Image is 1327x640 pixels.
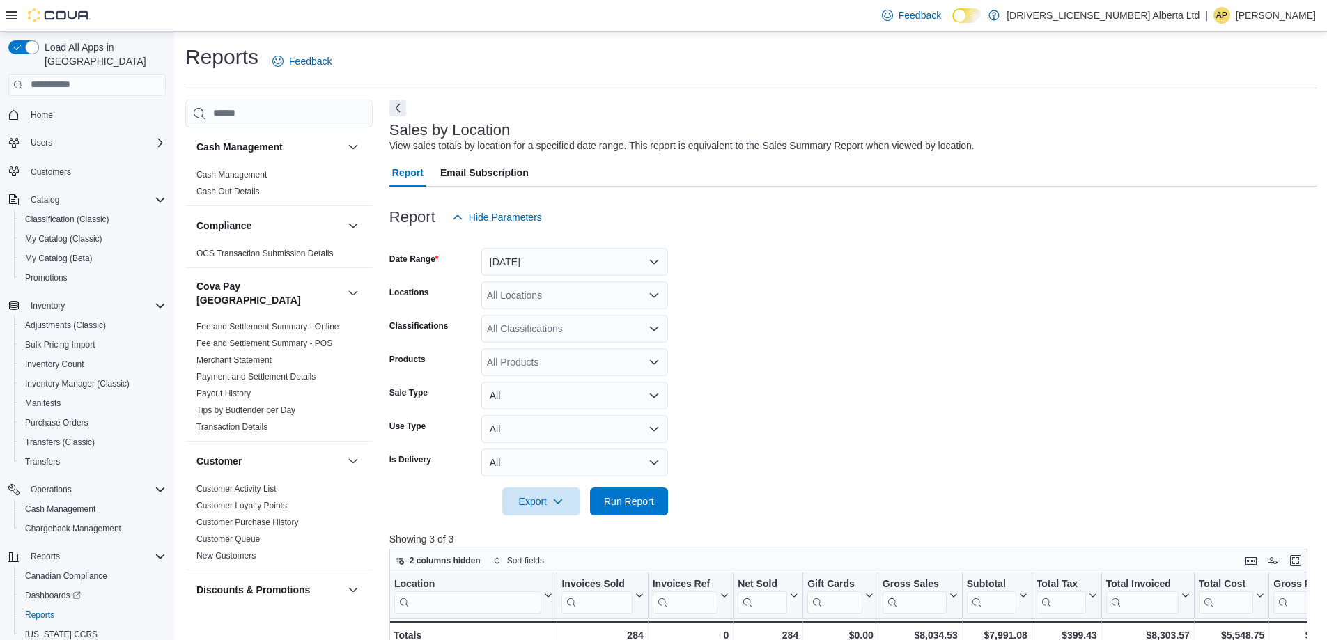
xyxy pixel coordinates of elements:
span: Merchant Statement [196,354,272,366]
span: Cash Out Details [196,186,260,197]
button: Compliance [196,219,342,233]
div: Invoices Sold [561,578,632,591]
span: [US_STATE] CCRS [25,629,98,640]
span: 2 columns hidden [410,555,481,566]
label: Is Delivery [389,454,431,465]
span: Reports [20,607,166,623]
span: Cash Management [20,501,166,517]
label: Classifications [389,320,449,331]
div: Customer [185,481,373,570]
button: Next [389,100,406,116]
button: Export [502,487,580,515]
span: Cash Management [25,504,95,515]
a: Manifests [20,395,66,412]
label: Locations [389,287,429,298]
h3: Sales by Location [389,122,511,139]
div: Invoices Sold [561,578,632,614]
label: Date Range [389,253,439,265]
a: My Catalog (Classic) [20,231,108,247]
button: All [481,448,668,476]
a: Cash Management [20,501,101,517]
span: Promotions [20,270,166,286]
button: Cova Pay [GEOGRAPHIC_DATA] [345,285,362,302]
button: Catalog [3,190,171,210]
span: Email Subscription [440,159,529,187]
h1: Reports [185,43,258,71]
button: Inventory [25,297,70,314]
button: All [481,415,668,443]
button: Operations [25,481,77,498]
div: Total Tax [1037,578,1086,591]
span: Inventory [31,300,65,311]
span: Catalog [25,192,166,208]
span: Customers [25,162,166,180]
button: Hide Parameters [447,203,548,231]
span: Payout History [196,388,251,399]
span: Cash Management [196,169,267,180]
div: Gift Card Sales [807,578,862,614]
button: Users [3,133,171,153]
span: Report [392,159,424,187]
div: Location [394,578,541,591]
button: Subtotal [967,578,1027,614]
span: Sort fields [507,555,544,566]
button: Cova Pay [GEOGRAPHIC_DATA] [196,279,342,307]
span: Classification (Classic) [20,211,166,228]
label: Use Type [389,421,426,432]
button: Keyboard shortcuts [1243,552,1259,569]
a: Dashboards [14,586,171,605]
div: Location [394,578,541,614]
a: Payment and Settlement Details [196,372,316,382]
a: Dashboards [20,587,86,604]
h3: Customer [196,454,242,468]
button: Net Sold [738,578,798,614]
a: Cash Out Details [196,187,260,196]
button: Home [3,104,171,125]
div: Total Invoiced [1106,578,1179,614]
button: Enter fullscreen [1287,552,1304,569]
button: Users [25,134,58,151]
span: Inventory Manager (Classic) [25,378,130,389]
button: Chargeback Management [14,519,171,538]
a: OCS Transaction Submission Details [196,249,334,258]
div: Total Cost [1199,578,1253,614]
a: My Catalog (Beta) [20,250,98,267]
a: Classification (Classic) [20,211,115,228]
button: Inventory Count [14,354,171,374]
button: Run Report [590,487,668,515]
button: Inventory Manager (Classic) [14,374,171,393]
span: Chargeback Management [20,520,166,537]
button: Display options [1265,552,1282,569]
button: Reports [14,605,171,625]
a: Adjustments (Classic) [20,317,111,334]
span: Bulk Pricing Import [25,339,95,350]
button: Customer [345,453,362,469]
button: Compliance [345,217,362,234]
div: Compliance [185,245,373,267]
span: Chargeback Management [25,523,121,534]
a: Reports [20,607,60,623]
a: Transfers [20,453,65,470]
span: Inventory Count [25,359,84,370]
button: Sort fields [488,552,550,569]
span: Purchase Orders [25,417,88,428]
span: Customer Activity List [196,483,277,494]
a: Canadian Compliance [20,568,113,584]
a: Customer Activity List [196,484,277,494]
span: Hide Parameters [469,210,542,224]
div: Subtotal [967,578,1016,614]
span: Users [31,137,52,148]
span: Transfers (Classic) [20,434,166,451]
label: Products [389,354,426,365]
a: Customers [25,164,77,180]
span: New Customers [196,550,256,561]
div: Amanda Pedersen [1213,7,1230,24]
button: Reports [3,547,171,566]
h3: Cash Management [196,140,283,154]
button: Location [394,578,552,614]
span: Canadian Compliance [20,568,166,584]
button: Customers [3,161,171,181]
input: Dark Mode [952,8,981,23]
span: Transaction Details [196,421,267,432]
span: Dark Mode [952,23,953,24]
